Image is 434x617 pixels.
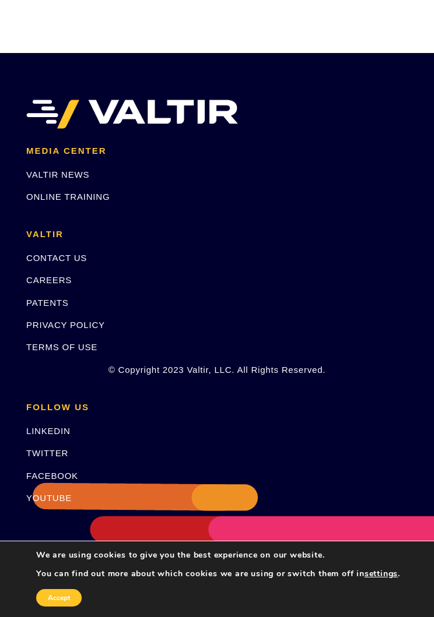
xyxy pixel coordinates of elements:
[26,192,110,202] a: ONLINE TRAINING
[36,569,400,579] p: You can find out more about which cookies we are using or switch them off in .
[26,493,72,503] a: YOUTUBE
[26,363,408,376] p: © Copyright 2023 Valtir, LLC. All Rights Reserved.
[26,426,71,436] a: LINKEDIN
[26,230,408,239] h2: VALTIR
[26,253,87,263] a: CONTACT US
[26,170,89,179] a: VALTIR NEWS
[26,298,69,308] a: PATENTS
[365,569,398,579] button: settings
[36,589,82,607] button: Accept
[26,471,78,481] a: FACEBOOK
[26,342,97,352] a: TERMS OF USE
[26,275,72,285] a: CAREERS
[26,100,238,129] img: VALTIR
[36,550,400,560] p: We are using cookies to give you the best experience on our website.
[26,403,408,412] h2: FOLLOW US
[26,448,68,458] a: TWITTER
[26,320,105,330] a: PRIVACY POLICY
[26,146,408,156] h2: MEDIA CENTER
